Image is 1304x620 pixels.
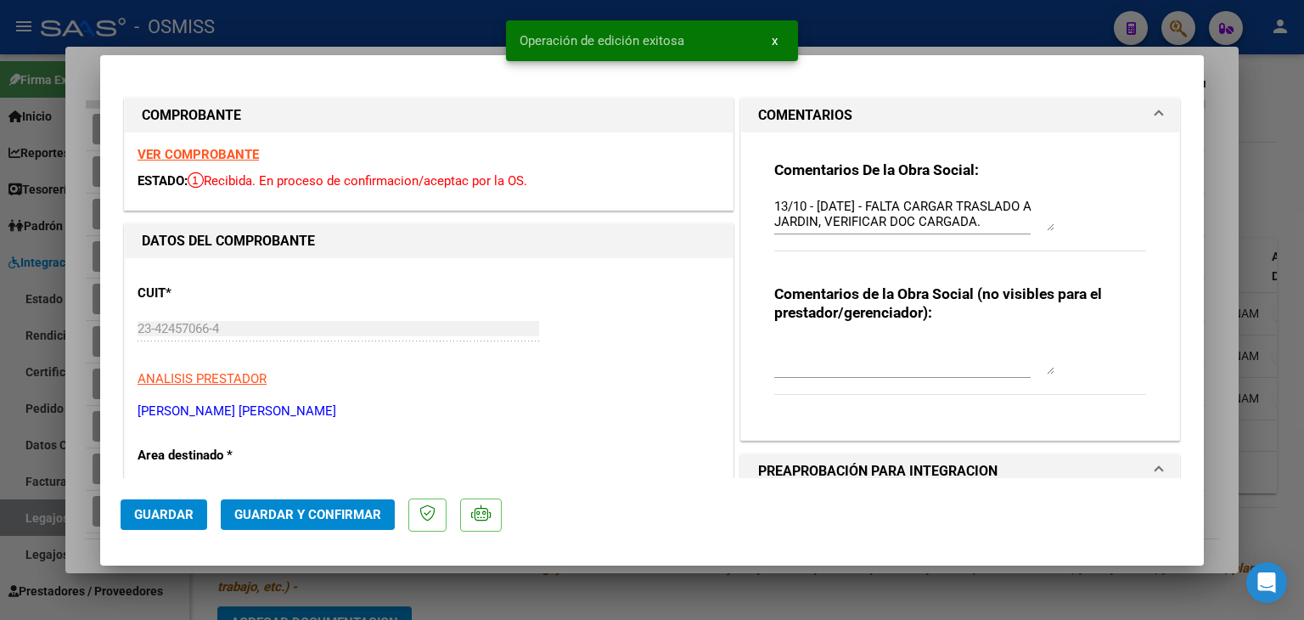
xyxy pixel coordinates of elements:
span: ESTADO: [138,173,188,189]
div: COMENTARIOS [741,132,1179,440]
span: Guardar y Confirmar [234,507,381,522]
mat-expansion-panel-header: COMENTARIOS [741,99,1179,132]
mat-expansion-panel-header: PREAPROBACIÓN PARA INTEGRACION [741,454,1179,488]
h1: COMENTARIOS [758,105,852,126]
p: CUIT [138,284,312,303]
span: Guardar [134,507,194,522]
button: Guardar y Confirmar [221,499,395,530]
strong: COMPROBANTE [142,107,241,123]
a: VER COMPROBANTE [138,147,259,162]
span: Operación de edición exitosa [520,32,684,49]
p: Area destinado * [138,446,312,465]
strong: Comentarios de la Obra Social (no visibles para el prestador/gerenciador): [774,285,1102,321]
span: ANALISIS PRESTADOR [138,371,267,386]
strong: Comentarios De la Obra Social: [774,161,979,178]
button: x [758,25,791,56]
button: Guardar [121,499,207,530]
h1: PREAPROBACIÓN PARA INTEGRACION [758,461,998,482]
p: [PERSON_NAME] [PERSON_NAME] [138,402,720,421]
span: Recibida. En proceso de confirmacion/aceptac por la OS. [188,173,527,189]
div: Open Intercom Messenger [1246,562,1287,603]
strong: DATOS DEL COMPROBANTE [142,233,315,249]
span: x [772,33,778,48]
